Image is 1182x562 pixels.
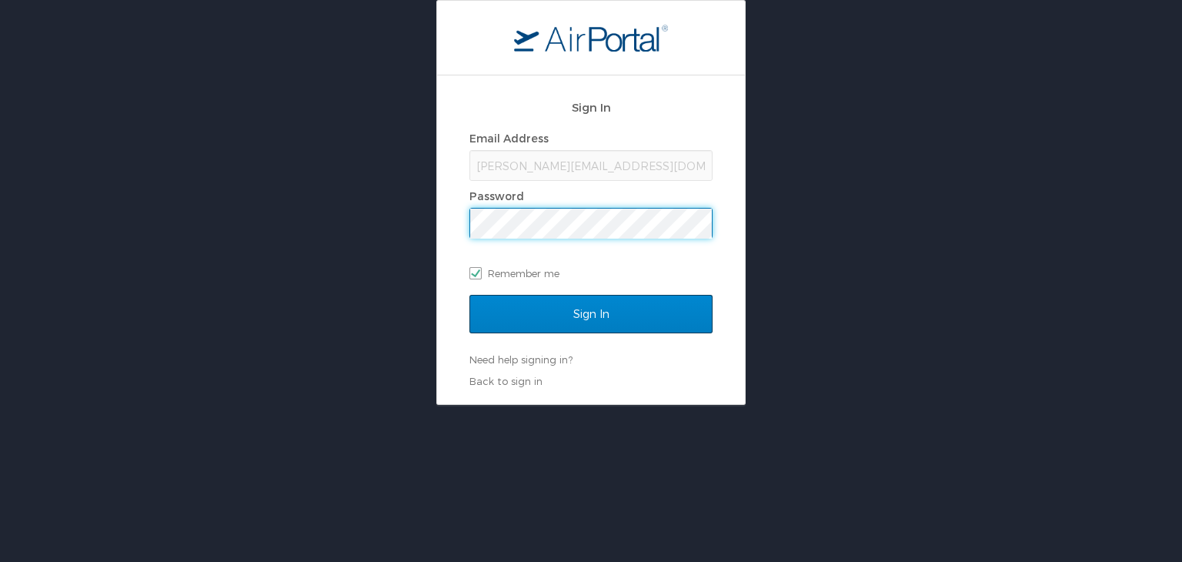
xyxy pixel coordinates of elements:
[469,189,524,202] label: Password
[469,132,549,145] label: Email Address
[469,295,713,333] input: Sign In
[469,99,713,116] h2: Sign In
[514,24,668,52] img: logo
[469,353,573,366] a: Need help signing in?
[469,375,543,387] a: Back to sign in
[469,262,713,285] label: Remember me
